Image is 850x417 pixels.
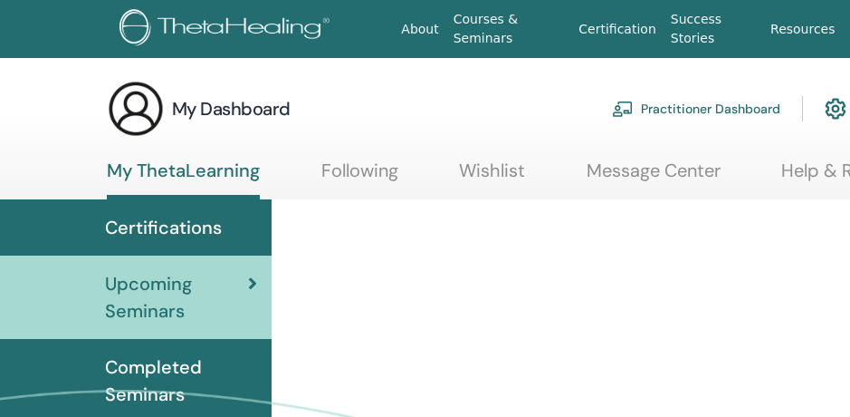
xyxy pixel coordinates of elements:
a: Resources [763,13,843,46]
a: Practitioner Dashboard [612,89,780,129]
a: Following [321,160,398,195]
img: logo.png [119,9,336,50]
span: Upcoming Seminars [105,270,248,325]
h3: My Dashboard [172,96,291,121]
a: About [394,13,445,46]
a: Message Center [587,160,721,195]
a: Certification [571,13,663,46]
img: generic-user-icon.jpg [107,80,165,138]
a: Wishlist [459,160,525,195]
a: Success Stories [664,3,763,55]
img: cog.svg [825,93,846,124]
img: chalkboard-teacher.svg [612,101,634,117]
a: Courses & Seminars [446,3,572,55]
a: My ThetaLearning [107,160,260,199]
span: Certifications [105,214,222,241]
span: Completed Seminars [105,354,257,408]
